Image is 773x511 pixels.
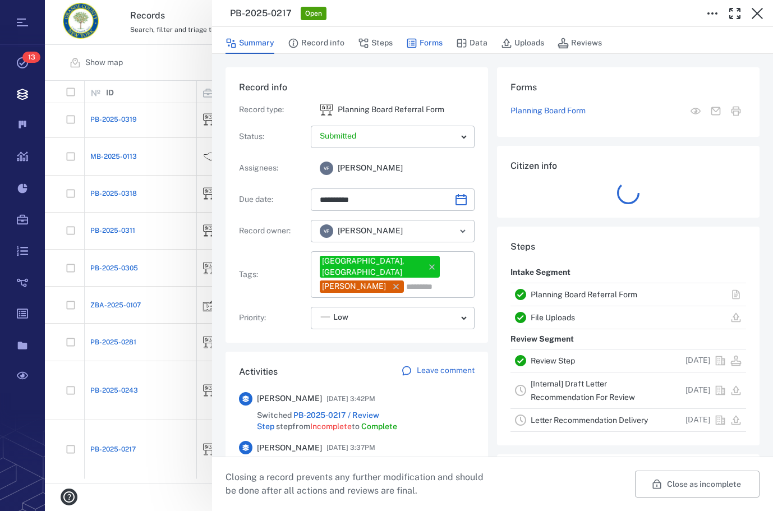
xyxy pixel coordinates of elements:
[320,103,333,117] div: Planning Board Referral Form
[685,415,710,426] p: [DATE]
[706,101,726,121] button: Mail form
[456,33,487,54] button: Data
[510,263,570,283] p: Intake Segment
[701,2,724,25] button: Toggle to Edit Boxes
[226,67,488,352] div: Record infoRecord type:icon Planning Board Referral FormPlanning Board Referral FormStatus:Assign...
[239,131,306,142] p: Status :
[25,8,48,18] span: Help
[726,101,746,121] button: Print form
[361,422,397,431] span: Complete
[510,329,574,349] p: Review Segment
[685,385,710,396] p: [DATE]
[497,67,760,146] div: FormsPlanning Board FormView form in the stepMail formPrint form
[239,163,306,174] p: Assignees :
[685,101,706,121] button: View form in the step
[338,163,403,174] span: [PERSON_NAME]
[239,365,278,379] h6: Activities
[501,33,544,54] button: Uploads
[320,131,457,142] p: Submitted
[239,312,306,324] p: Priority :
[326,392,375,406] span: [DATE] 3:42PM
[239,225,306,237] p: Record owner :
[326,441,375,454] span: [DATE] 3:37PM
[257,393,322,404] span: [PERSON_NAME]
[230,7,292,20] h3: PB-2025-0217
[558,33,602,54] button: Reviews
[338,225,403,237] span: [PERSON_NAME]
[401,365,475,379] a: Leave comment
[406,33,443,54] button: Forms
[239,81,475,94] h6: Record info
[358,33,393,54] button: Steps
[531,356,575,365] a: Review Step
[510,81,746,94] h6: Forms
[239,269,306,280] p: Tags :
[510,105,586,117] a: Planning Board Form
[724,2,746,25] button: Toggle Fullscreen
[310,422,352,431] span: Incomplete
[338,104,444,116] p: Planning Board Referral Form
[303,9,324,19] span: Open
[685,355,710,366] p: [DATE]
[239,194,306,205] p: Due date :
[531,379,635,402] a: [Internal] Draft Letter Recommendation For Review
[417,365,475,376] p: Leave comment
[510,159,746,173] h6: Citizen info
[239,104,306,116] p: Record type :
[257,411,379,431] a: PB-2025-0217 / Review Step
[333,312,348,323] span: Low
[257,443,322,454] span: [PERSON_NAME]
[510,240,746,254] h6: Steps
[320,224,333,238] div: V F
[320,162,333,175] div: V F
[322,256,422,278] div: [GEOGRAPHIC_DATA], [GEOGRAPHIC_DATA]
[455,223,471,239] button: Open
[531,416,648,425] a: Letter Recommendation Delivery
[497,146,760,227] div: Citizen info
[531,313,575,322] a: File Uploads
[531,290,637,299] a: Planning Board Referral Form
[288,33,344,54] button: Record info
[497,227,760,454] div: StepsIntake SegmentPlanning Board Referral FormFile UploadsReview SegmentReview Step[DATE][Intern...
[257,410,475,432] span: Switched step from to
[226,33,274,54] button: Summary
[635,471,760,498] button: Close as incomplete
[746,2,769,25] button: Close
[322,281,386,292] div: [PERSON_NAME]
[450,188,472,211] button: Choose date, selected date is Jul 3, 2025
[22,52,40,63] span: 13
[320,103,333,117] img: icon Planning Board Referral Form
[226,471,493,498] p: Closing a record prevents any further modification and should be done after all actions and revie...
